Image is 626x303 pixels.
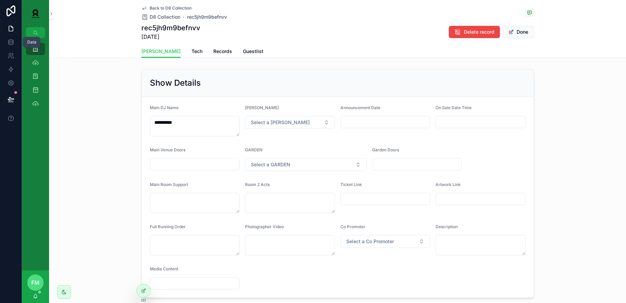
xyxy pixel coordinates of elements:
[192,48,202,55] span: Tech
[141,14,180,20] a: D8 Collection
[436,182,461,187] span: Artwork Link
[192,45,202,59] a: Tech
[251,119,310,126] span: Select a [PERSON_NAME]
[245,224,284,229] span: Photographer Video
[449,26,500,38] button: Delete record
[31,279,40,287] span: FM
[372,147,399,152] span: Garden Doors
[150,224,186,229] span: Full Running Order
[141,5,192,11] a: Back to D8 Collection
[245,158,367,171] button: Select Button
[150,78,201,88] h2: Show Details
[245,182,270,187] span: Room 2 Acts
[27,8,44,19] img: App logo
[187,14,227,20] a: rec5jh9m9befnvv
[150,105,179,110] span: Main DJ Name
[251,161,290,168] span: Select a GARDEN
[346,238,394,245] span: Select a Co Promoter
[22,38,49,118] div: scrollable content
[340,105,380,110] span: Announcement Date
[27,39,36,45] div: Data
[464,29,494,35] span: Delete record
[340,224,365,229] span: Co Promoter
[436,224,458,229] span: Description
[213,48,232,55] span: Records
[243,45,263,59] a: Guestlist
[340,235,430,248] button: Select Button
[503,26,534,38] button: Done
[245,147,262,152] span: GARDEN
[243,48,263,55] span: Guestlist
[436,105,472,110] span: On Sale Date Time
[340,182,362,187] span: Ticket Link
[213,45,232,59] a: Records
[245,116,335,129] button: Select Button
[245,105,279,110] span: [PERSON_NAME]
[141,45,181,58] a: [PERSON_NAME]
[141,48,181,55] span: [PERSON_NAME]
[150,14,180,20] span: D8 Collection
[150,266,178,271] span: Media Content
[150,182,188,187] span: Main Room Support
[150,147,185,152] span: Main Venue Doors
[141,23,200,33] h1: rec5jh9m9befnvv
[141,33,200,41] span: [DATE]
[150,5,192,11] span: Back to D8 Collection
